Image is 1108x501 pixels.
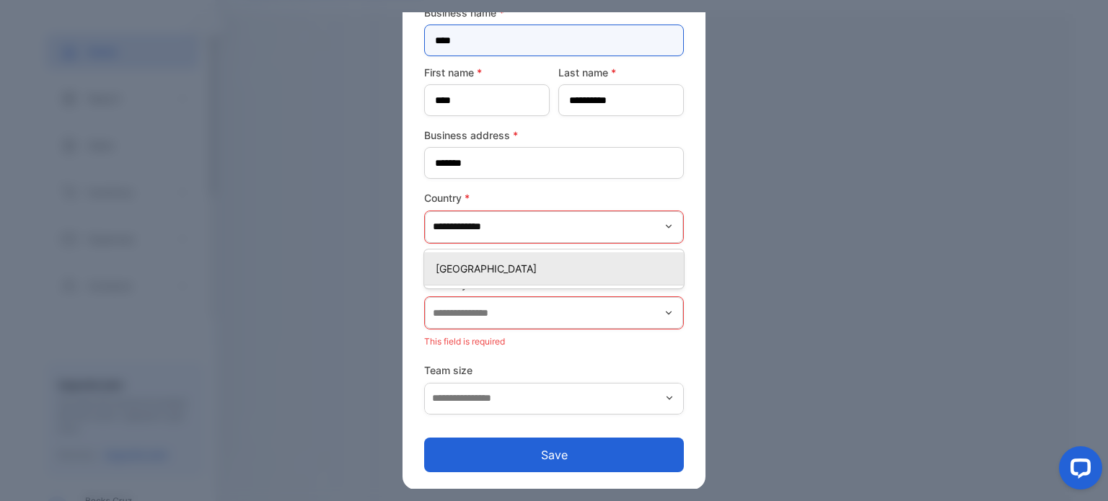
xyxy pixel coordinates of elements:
[424,247,684,265] p: This field is required
[1047,440,1108,501] iframe: LiveChat chat widget
[424,128,684,143] label: Business address
[436,261,678,276] p: [GEOGRAPHIC_DATA]
[424,363,684,378] label: Team size
[424,332,684,351] p: This field is required
[424,190,684,205] label: Country
[558,65,684,80] label: Last name
[424,5,684,20] label: Business name
[424,438,684,472] button: Save
[424,65,550,80] label: First name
